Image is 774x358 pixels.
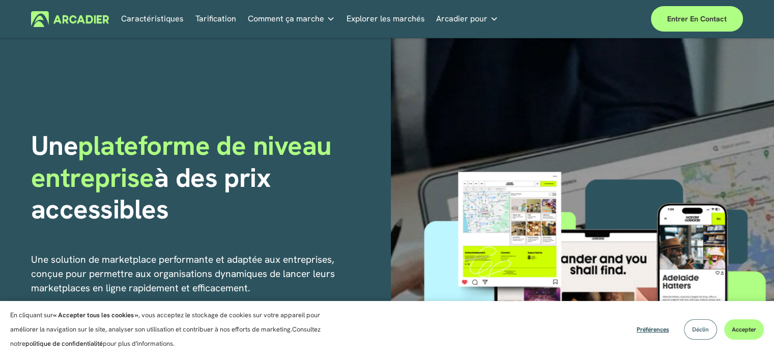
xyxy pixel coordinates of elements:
[637,325,669,334] font: Préférences
[10,311,320,334] font: , vous acceptez le stockage de cookies sur votre appareil pour améliorer la navigation sur le sit...
[195,13,236,24] font: Tarification
[10,311,53,319] font: En cliquant sur
[629,319,677,340] button: Préférences
[667,14,727,23] font: Entrer en contact
[31,128,338,195] font: plateforme de niveau entreprise
[723,309,774,358] div: Widget de chat
[347,13,425,24] font: Explorer les marchés
[436,11,498,27] a: liste déroulante des dossiers
[248,13,324,24] font: Comment ça marche
[651,6,743,32] a: Entrer en contact
[53,311,138,319] font: « Accepter tous les cookies »
[121,13,184,24] font: Caractéristiques
[25,339,103,348] a: politique de confidentialité
[103,339,175,348] font: pour plus d'informations.
[723,309,774,358] iframe: Widget de discussion
[436,13,488,24] font: Arcadier pour
[684,319,717,340] button: Déclin
[31,11,109,27] img: Arcadier
[31,160,278,227] font: à des prix accessibles
[121,11,184,27] a: Caractéristiques
[195,11,236,27] a: Tarification
[31,253,337,294] font: Une solution de marketplace performante et adaptée aux entreprises, conçue pour permettre aux org...
[347,11,425,27] a: Explorer les marchés
[248,11,335,27] a: liste déroulante des dossiers
[31,128,78,163] font: Une
[692,325,709,334] font: Déclin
